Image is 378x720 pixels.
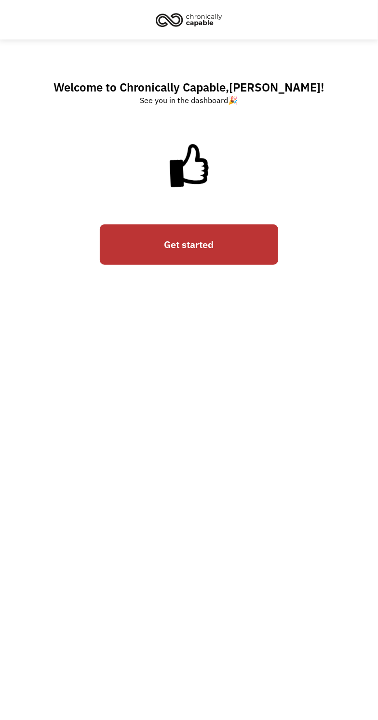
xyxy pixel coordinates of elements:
span: [PERSON_NAME] [229,79,321,95]
form: Email Form [100,220,278,270]
h2: Welcome to Chronically Capable, ! [54,80,324,94]
a: Get started [100,224,278,265]
img: Chronically Capable logo [153,9,225,30]
div: See you in the dashboard [140,94,238,106]
a: 🎉 [229,95,238,105]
